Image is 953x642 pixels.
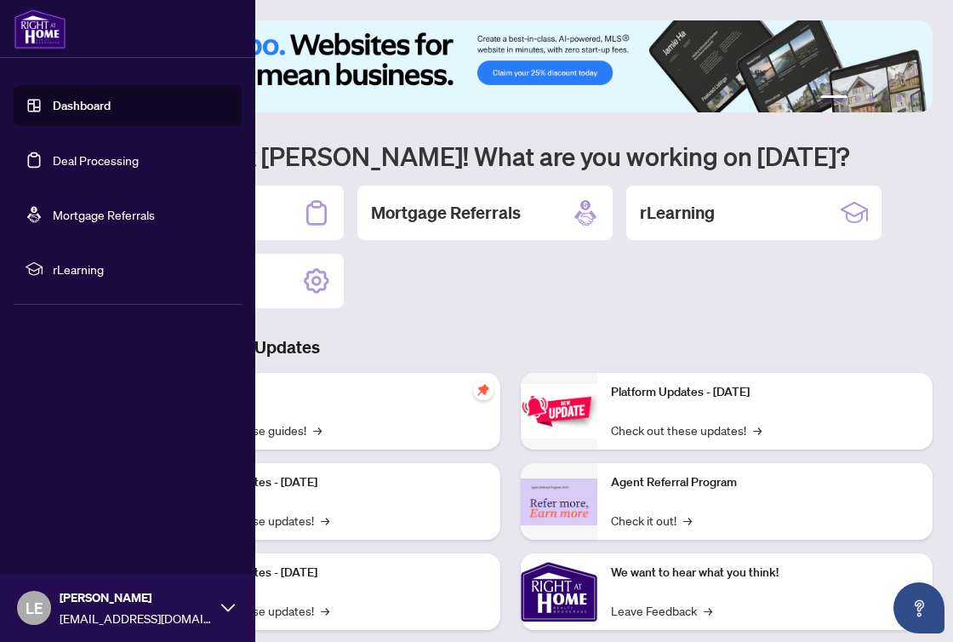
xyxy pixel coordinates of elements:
[611,511,692,530] a: Check it out!→
[611,383,919,402] p: Platform Updates - [DATE]
[521,479,597,525] img: Agent Referral Program
[473,380,494,400] span: pushpin
[26,596,43,620] span: LE
[611,473,919,492] p: Agent Referral Program
[640,201,715,225] h2: rLearning
[611,601,712,620] a: Leave Feedback→
[854,95,861,102] button: 2
[882,95,888,102] button: 4
[60,609,213,628] span: [EMAIL_ADDRESS][DOMAIN_NAME]
[704,601,712,620] span: →
[753,421,762,439] span: →
[53,260,230,278] span: rLearning
[893,582,944,633] button: Open asap
[820,95,847,102] button: 1
[683,511,692,530] span: →
[521,384,597,438] img: Platform Updates - June 23, 2025
[88,140,933,172] h1: Welcome back [PERSON_NAME]! What are you working on [DATE]?
[179,473,487,492] p: Platform Updates - [DATE]
[611,564,919,582] p: We want to hear what you think!
[88,20,933,112] img: Slide 0
[179,564,487,582] p: Platform Updates - [DATE]
[60,588,213,607] span: [PERSON_NAME]
[611,421,762,439] a: Check out these updates!→
[53,152,139,168] a: Deal Processing
[53,207,155,222] a: Mortgage Referrals
[521,553,597,630] img: We want to hear what you think!
[895,95,902,102] button: 5
[179,383,487,402] p: Self-Help
[321,511,329,530] span: →
[53,98,111,113] a: Dashboard
[909,95,916,102] button: 6
[371,201,521,225] h2: Mortgage Referrals
[321,601,329,620] span: →
[868,95,875,102] button: 3
[313,421,322,439] span: →
[14,9,66,49] img: logo
[88,335,933,359] h3: Brokerage & Industry Updates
